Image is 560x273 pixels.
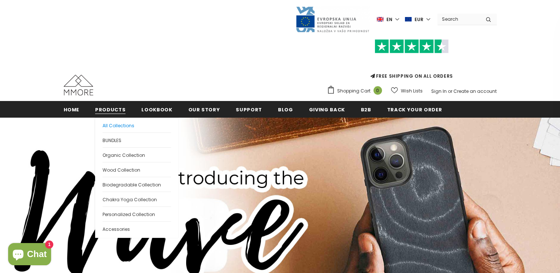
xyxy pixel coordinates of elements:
[327,85,386,97] a: Shopping Cart 0
[415,16,423,23] span: EUR
[387,106,442,113] span: Track your order
[103,206,171,221] a: Personalized Collection
[236,106,262,113] span: support
[103,177,171,192] a: Biodegradable Collection
[188,101,220,118] a: Our Story
[141,106,172,113] span: Lookbook
[188,106,220,113] span: Our Story
[431,88,447,94] a: Sign In
[373,86,382,95] span: 0
[361,101,371,118] a: B2B
[236,101,262,118] a: support
[278,106,293,113] span: Blog
[375,39,449,54] img: Trust Pilot Stars
[64,101,80,118] a: Home
[103,182,161,188] span: Biodegradable Collection
[103,122,134,129] span: All Collections
[95,101,125,118] a: Products
[103,226,130,232] span: Accessories
[64,106,80,113] span: Home
[103,147,171,162] a: Organic Collection
[391,84,423,97] a: Wish Lists
[387,101,442,118] a: Track your order
[64,75,93,95] img: MMORE Cases
[95,106,125,113] span: Products
[103,162,171,177] a: Wood Collection
[295,6,369,33] img: Javni Razpis
[141,101,172,118] a: Lookbook
[103,118,171,132] a: All Collections
[103,167,140,173] span: Wood Collection
[327,43,497,79] span: FREE SHIPPING ON ALL ORDERS
[437,14,480,24] input: Search Site
[103,132,171,147] a: BUNDLES
[309,101,345,118] a: Giving back
[103,221,171,236] a: Accessories
[377,16,383,23] img: i-lang-1.png
[103,152,145,158] span: Organic Collection
[327,53,497,73] iframe: Customer reviews powered by Trustpilot
[103,192,171,206] a: Chakra Yoga Collection
[103,137,121,144] span: BUNDLES
[453,88,497,94] a: Create an account
[103,196,157,203] span: Chakra Yoga Collection
[448,88,452,94] span: or
[278,101,293,118] a: Blog
[295,16,369,22] a: Javni Razpis
[401,87,423,95] span: Wish Lists
[361,106,371,113] span: B2B
[103,211,155,218] span: Personalized Collection
[337,87,370,95] span: Shopping Cart
[386,16,392,23] span: en
[6,243,53,267] inbox-online-store-chat: Shopify online store chat
[309,106,345,113] span: Giving back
